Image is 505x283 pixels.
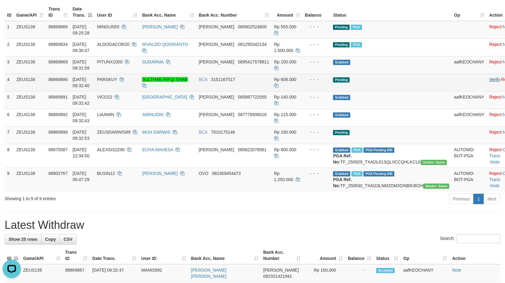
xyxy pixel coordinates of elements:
[274,77,296,82] span: Rp 608.000
[489,95,502,99] a: Reject
[199,42,234,47] span: [PERSON_NAME]
[72,95,89,106] span: [DATE] 09:32:42
[305,41,328,47] div: - - -
[63,247,90,264] th: Trans ID: activate to sort column ascending
[48,171,68,176] span: 88802767
[303,264,346,282] td: Rp 100,000
[302,3,331,21] th: Balance
[14,109,46,126] td: ZEUS138
[452,3,487,21] th: Op: activate to sort column ascending
[211,130,235,135] span: Copy 7810175146 to clipboard
[199,77,207,82] span: BCA
[345,247,374,264] th: Balance: activate to sort column ascending
[440,234,500,243] label: Search:
[452,56,487,74] td: aafKEOCHANY
[199,171,208,176] span: OVO
[14,74,46,91] td: ZEUS138
[351,42,362,47] span: Marked by aafanarl
[41,234,60,245] a: Copy
[333,177,351,188] b: PGA Ref. No:
[48,59,68,64] span: 88869869
[199,95,234,99] span: [PERSON_NAME]
[491,160,500,164] a: Note
[21,264,63,282] td: ZEUS138
[5,193,206,202] div: Showing 1 to 9 of 9 entries
[305,111,328,118] div: - - -
[5,219,500,231] h1: Latest Withdraw
[14,144,46,168] td: ZEUS138
[473,194,484,204] a: 1
[333,153,351,164] b: PGA Ref. No:
[46,3,70,21] th: Trans ID: activate to sort column ascending
[48,77,68,82] span: 88869890
[274,95,296,99] span: Rp 140.000
[363,171,394,176] span: PGA Pending
[333,60,350,65] span: Grabbed
[305,76,328,83] div: - - -
[5,144,14,168] td: 8
[5,168,14,191] td: 9
[351,171,362,176] span: Marked by aafsreyleap
[374,247,401,264] th: Status: activate to sort column ascending
[199,147,234,152] span: [PERSON_NAME]
[331,3,451,21] th: Status
[489,59,502,64] a: Reject
[333,42,350,47] span: Pending
[139,247,188,264] th: User ID: activate to sort column ascending
[14,126,46,144] td: ZEUS138
[97,112,114,117] span: LIAAMIN
[97,130,131,135] span: ZEUSDARWIS89
[489,130,502,135] a: Reject
[238,42,266,47] span: Copy 081295342134 to clipboard
[14,3,46,21] th: Game/API: activate to sort column ascending
[238,24,266,29] span: Copy 085602524800 to clipboard
[305,147,328,153] div: - - -
[489,42,502,47] a: Reject
[333,148,350,153] span: Grabbed
[60,234,76,245] a: CSV
[48,42,68,47] span: 88869834
[199,112,234,117] span: [PERSON_NAME]
[238,95,266,99] span: Copy 085887722055 to clipboard
[333,77,350,83] span: Pending
[14,91,46,109] td: ZEUS138
[261,247,303,264] th: Bank Acc. Number: activate to sort column ascending
[199,24,234,29] span: [PERSON_NAME]
[72,171,89,182] span: [DATE] 00:47:29
[48,112,68,117] span: 88869892
[97,59,122,64] span: PITUNX1000
[274,42,293,53] span: Rp 1.500.000
[48,95,68,99] span: 88869891
[238,112,266,117] span: Copy 087778508018 to clipboard
[48,24,68,29] span: 88869666
[72,77,89,88] span: [DATE] 09:32:40
[45,237,56,242] span: Copy
[303,247,346,264] th: Amount: activate to sort column ascending
[238,147,266,152] span: Copy 085822076561 to clipboard
[452,268,461,273] a: Note
[14,168,46,191] td: ZEUS138
[238,59,269,64] span: Copy 0895417578811 to clipboard
[5,126,14,144] td: 7
[331,168,451,191] td: TF_250930_TXAG3LNM2OMXDNBRJR2H
[97,42,129,47] span: ALDOGACOR20
[142,171,178,176] a: [PERSON_NAME]
[305,129,328,135] div: - - -
[97,147,125,152] span: ALEXSIS2290
[142,42,188,47] a: RIVALDO QODRIANTO
[401,247,450,264] th: Op: activate to sort column ascending
[489,77,500,82] a: Verify
[5,74,14,91] td: 4
[274,171,293,182] span: Rp 1.250.000
[274,24,296,29] span: Rp 555.000
[333,25,350,30] span: Pending
[142,59,163,64] a: SUDARMA
[333,95,350,100] span: Grabbed
[14,56,46,74] td: ZEUS138
[331,144,451,168] td: TF_250929_TXADL01SQL0CCQHLKCLK
[333,171,350,176] span: Grabbed
[95,3,140,21] th: User ID: activate to sort column ascending
[72,24,89,35] span: [DATE] 09:25:28
[274,112,296,117] span: Rp 115.000
[14,21,46,39] td: ZEUS138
